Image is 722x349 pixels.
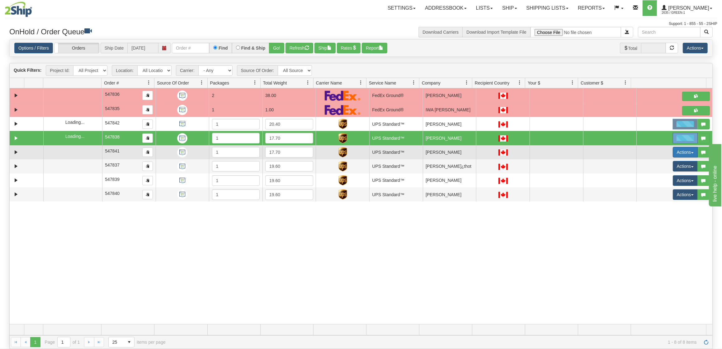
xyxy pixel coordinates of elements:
[369,187,423,201] td: UPS Standard™
[356,77,366,88] a: Carrier Name filter column settings
[369,103,423,117] td: FedEx Ground®
[498,93,508,99] img: CA
[144,77,154,88] a: Order # filter column settings
[369,88,423,103] td: FedEx Ground®
[673,161,698,172] button: Actions
[197,77,207,88] a: Source Of Order filter column settings
[620,77,631,88] a: Customer $ filter column settings
[423,88,476,103] td: [PERSON_NAME]
[667,5,709,11] span: [PERSON_NAME]
[528,80,540,86] span: Your $
[219,46,228,50] label: Find
[673,175,698,186] button: Actions
[177,189,187,200] img: API
[142,190,153,199] button: Copy to clipboard
[620,43,641,53] span: Total
[314,43,336,53] button: Ship
[673,189,698,200] button: Actions
[105,134,120,139] span: 547838
[638,27,701,37] input: Search
[369,173,423,187] td: UPS Standard™
[337,43,361,53] button: Rates
[112,65,137,76] span: Location:
[423,103,476,117] td: IWA [PERSON_NAME]
[708,143,721,206] iframe: chat widget
[325,90,361,101] img: FedEx Express®
[338,119,347,129] img: UPS
[105,120,120,125] span: 547842
[662,10,708,16] span: 2635 / Green-1
[212,107,215,112] span: 1
[338,147,347,158] img: UPS
[58,337,70,347] input: Page 1
[573,0,610,16] a: Reports
[241,46,266,50] label: Find & Ship
[142,105,153,114] button: Copy to clipboard
[316,80,342,86] span: Carrier Name
[265,93,276,98] span: 38.00
[5,4,58,11] div: live help - online
[176,65,198,76] span: Carrier:
[369,80,396,86] span: Service Name
[263,80,287,86] span: Total Weight
[423,131,476,145] td: [PERSON_NAME]
[108,337,134,347] span: Page sizes drop down
[422,80,441,86] span: Company
[54,43,99,53] label: Orders
[362,43,387,53] button: Report
[177,90,187,101] img: API
[700,27,713,37] button: Search
[265,107,274,112] span: 1.00
[105,106,120,111] span: 547835
[12,106,20,114] a: Expand
[177,175,187,186] img: API
[498,0,521,16] a: Ship
[105,162,120,167] span: 547837
[285,43,313,53] button: Refresh
[657,0,717,16] a: [PERSON_NAME] 2635 / Green-1
[250,77,260,88] a: Packages filter column settings
[105,92,120,97] span: 547836
[104,80,119,86] span: Order #
[142,176,153,185] button: Copy to clipboard
[46,65,73,76] span: Project Id:
[338,161,347,172] img: UPS
[14,67,41,73] label: Quick Filters:
[45,337,80,347] span: Page of 1
[142,148,153,157] button: Copy to clipboard
[423,173,476,187] td: [PERSON_NAME]
[325,105,361,115] img: FedEx Express®
[423,187,476,201] td: [PERSON_NAME]
[423,117,476,131] td: [PERSON_NAME]
[177,161,187,172] img: API
[408,77,419,88] a: Service Name filter column settings
[514,77,525,88] a: Recipient Country filter column settings
[172,43,209,53] input: Order #
[498,135,508,142] img: CA
[142,162,153,171] button: Copy to clipboard
[12,120,20,128] a: Expand
[12,148,20,156] a: Expand
[531,27,621,37] input: Import
[105,191,120,196] span: 547840
[5,2,32,17] img: logo2635.jpg
[142,133,153,143] button: Copy to clipboard
[101,43,127,53] span: Ship Date
[471,0,498,16] a: Lists
[522,0,573,16] a: Shipping lists
[177,105,187,115] img: API
[12,134,20,142] a: Expand
[383,0,420,16] a: Settings
[212,93,215,98] span: 2
[157,80,189,86] span: Source Of Order
[12,191,20,198] a: Expand
[701,337,711,347] a: Refresh
[420,0,471,16] a: Addressbook
[142,91,153,100] button: Copy to clipboard
[369,145,423,159] td: UPS Standard™
[422,30,459,35] a: Download Carriers
[423,145,476,159] td: [PERSON_NAME]
[581,80,603,86] span: Customer $
[12,177,20,184] a: Expand
[498,149,508,156] img: CA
